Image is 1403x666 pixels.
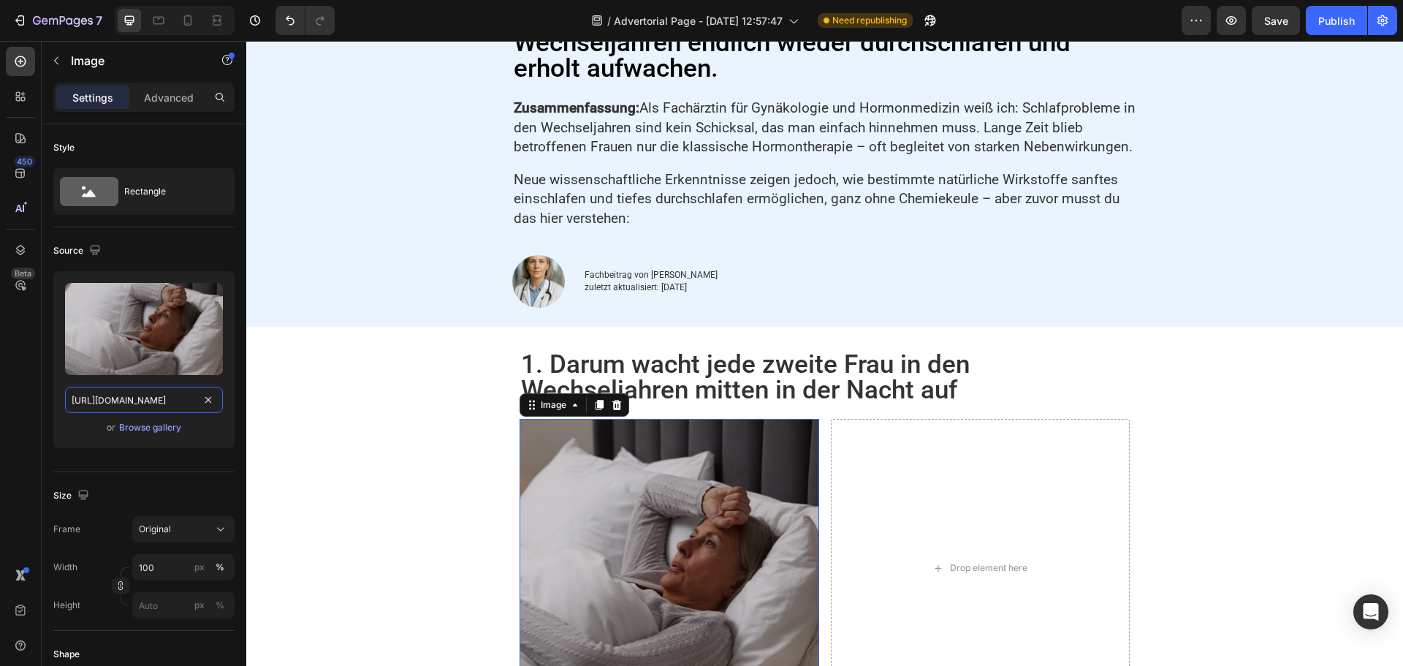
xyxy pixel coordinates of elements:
label: Frame [53,523,80,536]
span: Need republishing [832,14,907,27]
div: % [216,599,224,612]
div: Style [53,141,75,154]
p: Neue wissenschaftliche Erkenntnisse zeigen jedoch, wie bestimmte natürliche Wirkstoffe sanftes ei... [267,129,889,188]
button: 7 [6,6,109,35]
div: 450 [14,156,35,167]
div: Browse gallery [119,421,181,434]
label: Height [53,599,80,612]
input: https://example.com/image.jpg [65,387,223,413]
div: Publish [1318,13,1355,29]
button: % [191,597,208,614]
button: px [211,597,229,614]
div: Rectangle [124,175,213,208]
div: % [216,561,224,574]
img: ChatGPT-Image-30.-Juli-2025-14_07_06-200x300.png [266,214,319,267]
span: Original [139,523,171,536]
label: Width [53,561,77,574]
div: Size [53,486,92,506]
div: Source [53,241,104,261]
iframe: Design area [246,41,1403,666]
button: px [211,559,229,576]
strong: Zusammenfassung: [267,58,393,75]
button: Save [1252,6,1300,35]
p: Advanced [144,90,194,105]
div: Drop element here [704,521,781,533]
img: preview-image [65,283,223,375]
div: px [194,561,205,574]
input: px% [132,554,235,580]
div: Shape [53,648,80,661]
button: Browse gallery [118,420,182,435]
div: Image [292,357,323,371]
div: Beta [11,268,35,279]
span: or [107,419,115,436]
button: Original [132,516,235,542]
span: Save [1264,15,1288,27]
p: 7 [96,12,102,29]
p: Settings [72,90,113,105]
input: px% [132,592,235,618]
p: Image [71,52,195,69]
div: Rich Text Editor. Editing area: main [337,227,473,254]
span: Advertorial Page - [DATE] 12:57:47 [614,13,783,29]
p: 1. Darum wacht jede zweite Frau in den Wechseljahren mitten in der Nacht auf [275,311,882,362]
button: % [191,559,208,576]
p: Fachbeitrag von [PERSON_NAME] zuletzt aktualisiert: [DATE] [338,228,471,253]
p: Als Fachärztin für Gynäkologie und Hormonmedizin weiß ich: Schlafprobleme in den Wechseljahren si... [267,58,889,116]
div: Open Intercom Messenger [1353,594,1388,629]
h2: Rich Text Editor. Editing area: main [273,309,883,363]
button: Publish [1306,6,1367,35]
div: Undo/Redo [275,6,335,35]
div: px [194,599,205,612]
span: / [607,13,611,29]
